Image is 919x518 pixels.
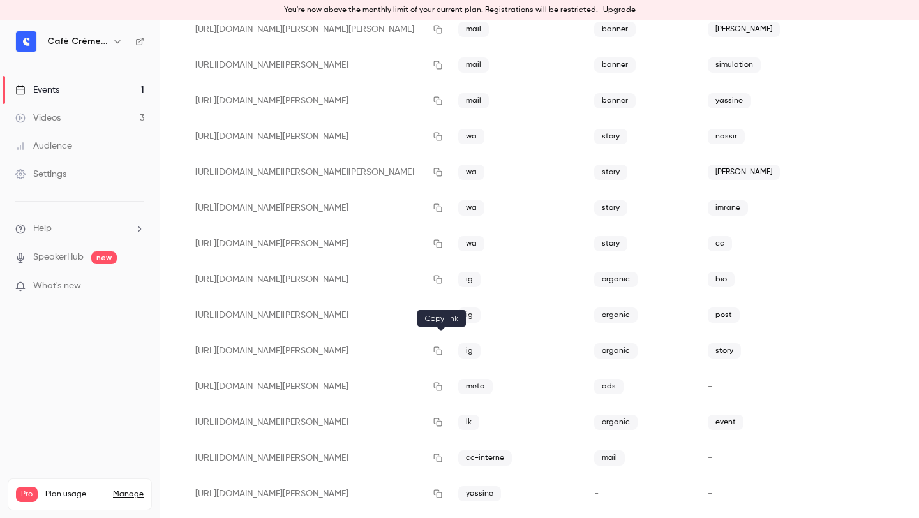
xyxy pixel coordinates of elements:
[458,379,493,394] span: meta
[458,450,512,466] span: cc-interne
[458,415,479,430] span: lk
[594,379,624,394] span: ads
[594,236,627,251] span: story
[594,450,625,466] span: mail
[45,489,105,500] span: Plan usage
[708,93,751,108] span: yassine
[185,369,448,404] div: [URL][DOMAIN_NAME][PERSON_NAME]
[458,200,484,216] span: wa
[708,200,748,216] span: imrane
[185,154,448,190] div: [URL][DOMAIN_NAME][PERSON_NAME][PERSON_NAME]
[185,226,448,262] div: [URL][DOMAIN_NAME][PERSON_NAME]
[458,165,484,180] span: wa
[458,22,489,37] span: mail
[185,297,448,333] div: [URL][DOMAIN_NAME][PERSON_NAME]
[708,57,761,73] span: simulation
[91,251,117,264] span: new
[185,262,448,297] div: [URL][DOMAIN_NAME][PERSON_NAME]
[594,415,638,430] span: organic
[185,119,448,154] div: [URL][DOMAIN_NAME][PERSON_NAME]
[15,112,61,124] div: Videos
[594,57,636,73] span: banner
[185,190,448,226] div: [URL][DOMAIN_NAME][PERSON_NAME]
[708,489,712,498] span: -
[185,404,448,440] div: [URL][DOMAIN_NAME][PERSON_NAME]
[708,343,741,359] span: story
[708,129,745,144] span: nassir
[594,22,636,37] span: banner
[708,236,732,251] span: cc
[185,440,448,476] div: [URL][DOMAIN_NAME][PERSON_NAME]
[594,129,627,144] span: story
[458,57,489,73] span: mail
[47,35,107,48] h6: Café Crème Club
[185,47,448,83] div: [URL][DOMAIN_NAME][PERSON_NAME]
[15,168,66,181] div: Settings
[33,222,52,235] span: Help
[594,343,638,359] span: organic
[594,489,599,498] span: -
[708,415,743,430] span: event
[708,454,712,463] span: -
[15,222,144,235] li: help-dropdown-opener
[458,129,484,144] span: wa
[15,84,59,96] div: Events
[16,487,38,502] span: Pro
[708,307,740,323] span: post
[708,382,712,391] span: -
[33,279,81,293] span: What's new
[458,236,484,251] span: wa
[15,140,72,152] div: Audience
[594,93,636,108] span: banner
[708,165,780,180] span: [PERSON_NAME]
[33,251,84,264] a: SpeakerHub
[594,165,627,180] span: story
[458,343,481,359] span: ig
[594,272,638,287] span: organic
[594,307,638,323] span: organic
[458,307,481,323] span: ig
[603,5,636,15] a: Upgrade
[113,489,144,500] a: Manage
[185,476,448,512] div: [URL][DOMAIN_NAME][PERSON_NAME]
[185,11,448,47] div: [URL][DOMAIN_NAME][PERSON_NAME][PERSON_NAME]
[458,486,501,501] span: yassine
[185,83,448,119] div: [URL][DOMAIN_NAME][PERSON_NAME]
[458,272,481,287] span: ig
[458,93,489,108] span: mail
[594,200,627,216] span: story
[185,333,448,369] div: [URL][DOMAIN_NAME][PERSON_NAME]
[16,31,36,52] img: Café Crème Club
[708,22,780,37] span: [PERSON_NAME]
[708,272,735,287] span: bio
